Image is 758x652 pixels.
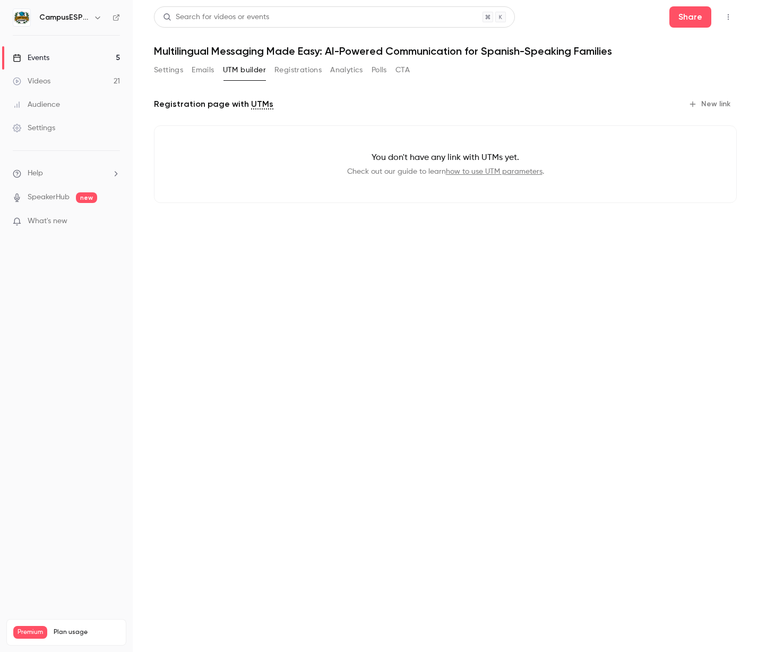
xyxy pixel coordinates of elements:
[223,62,266,79] button: UTM builder
[251,98,273,111] a: UTMs
[13,76,50,87] div: Videos
[669,6,711,28] button: Share
[684,96,737,113] button: New link
[154,62,183,79] button: Settings
[107,217,120,226] iframe: Noticeable Trigger
[13,626,47,639] span: Premium
[39,12,89,23] h6: CampusESP Academy
[446,168,542,175] a: how to use UTM parameters
[28,192,70,203] a: SpeakerHub
[28,168,43,179] span: Help
[154,98,273,111] p: Registration page with
[13,168,120,179] li: help-dropdown-opener
[372,62,387,79] button: Polls
[163,12,269,23] div: Search for videos or events
[13,99,60,110] div: Audience
[274,62,322,79] button: Registrations
[76,192,97,203] span: new
[13,123,55,133] div: Settings
[154,45,737,57] h1: Multilingual Messaging Made Easy: AI-Powered Communication for Spanish-Speaking Families
[395,62,410,79] button: CTA
[28,216,67,227] span: What's new
[171,151,719,164] p: You don't have any link with UTMs yet.
[330,62,363,79] button: Analytics
[171,166,719,177] p: Check out our guide to learn .
[54,628,119,637] span: Plan usage
[13,9,30,26] img: CampusESP Academy
[192,62,214,79] button: Emails
[13,53,49,63] div: Events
